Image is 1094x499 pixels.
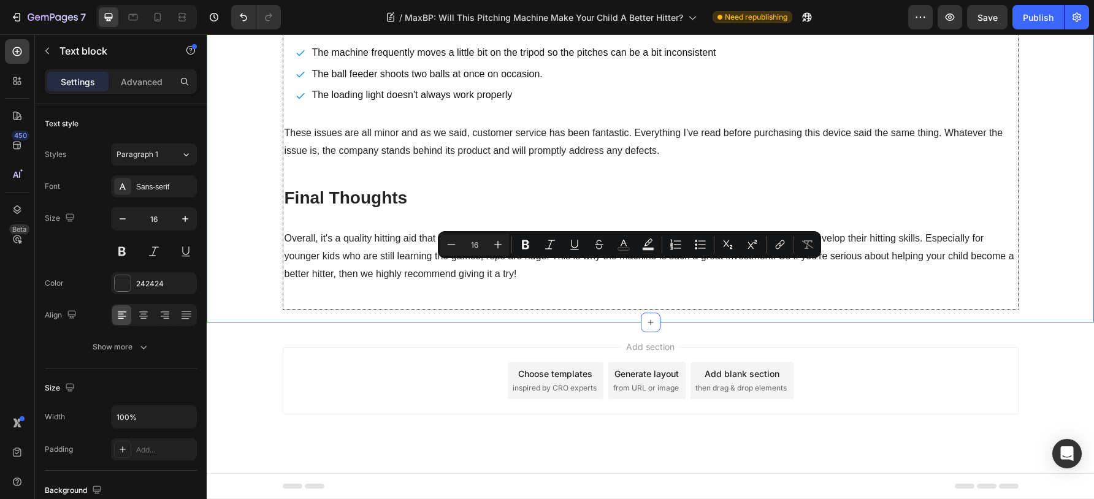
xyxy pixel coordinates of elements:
div: Styles [45,149,66,160]
div: Padding [45,444,73,455]
p: Settings [61,75,95,88]
div: Undo/Redo [231,5,281,29]
span: Add section [415,306,473,319]
div: Sans-serif [136,181,194,192]
div: Text style [45,118,78,129]
span: Save [977,12,998,23]
img: tab_domain_overview_orange.svg [33,71,43,81]
button: Show more [45,336,197,358]
div: Generate layout [408,333,472,346]
img: website_grey.svg [20,32,29,42]
span: then drag & drop elements [489,348,580,359]
div: Add... [136,444,194,455]
div: Editor contextual toolbar [438,231,821,258]
span: / [399,11,402,24]
p: Advanced [121,75,163,88]
div: Background [45,482,104,499]
div: Align [45,307,79,324]
span: from URL or image [407,348,472,359]
button: Save [967,5,1008,29]
button: Paragraph 1 [111,143,197,166]
div: 242424 [136,278,194,289]
div: Show more [93,341,150,353]
button: 7 [5,5,91,29]
button: Publish [1012,5,1064,29]
input: Auto [112,406,196,428]
div: v 4.0.25 [34,20,60,29]
div: Font [45,181,60,192]
span: Paragraph 1 [117,149,158,160]
div: Choose templates [312,333,386,346]
div: Size [45,210,77,227]
div: Beta [9,224,29,234]
div: Domain Overview [47,72,110,80]
div: Size [45,380,77,397]
div: Open Intercom Messenger [1052,439,1082,468]
iframe: Design area [207,34,1094,499]
div: Keywords by Traffic [136,72,207,80]
img: tab_keywords_by_traffic_grey.svg [122,71,132,81]
span: inspired by CRO experts [306,348,390,359]
div: Domain: [DOMAIN_NAME] [32,32,135,42]
span: Need republishing [725,12,787,23]
p: 7 [80,10,86,25]
p: Text block [59,44,164,58]
div: Color [45,278,64,289]
div: Add blank section [498,333,573,346]
span: MaxBP: Will This Pitching Machine Make Your Child A Better Hitter? [405,11,683,24]
img: logo_orange.svg [20,20,29,29]
div: Publish [1023,11,1054,24]
div: Width [45,411,65,422]
div: 450 [12,131,29,140]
